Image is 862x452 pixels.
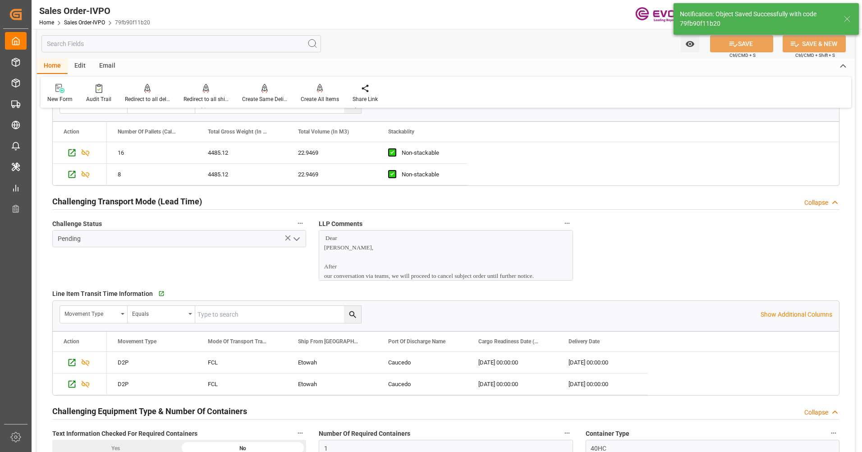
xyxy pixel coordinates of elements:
div: 22.9469 [287,142,377,163]
div: Caucedo [377,374,468,395]
span: Stackablity [388,129,414,135]
div: Redirect to all shipments [183,95,229,103]
div: Home [37,59,68,74]
span: Ctrl/CMD + S [729,52,756,59]
button: Container Type [828,427,839,439]
button: open menu [60,306,128,323]
span: Dear [PERSON_NAME], [324,235,373,251]
div: Edit [68,59,92,74]
span: LLP Comments [319,219,362,229]
div: Etowah [287,374,377,395]
div: [DATE] 00:00:00 [558,352,648,373]
button: Number Of Required Containers [561,427,573,439]
span: Number Of Required Containers [319,429,410,438]
p: Show Additional Columns [761,310,832,319]
div: Press SPACE to select this row. [107,374,648,395]
button: search button [344,306,361,323]
button: SAVE & NEW [783,35,846,52]
span: Line Item Transit Time Information [52,289,153,299]
input: Type to search [195,306,361,323]
div: D2P [107,374,197,395]
span: Delivery Date [569,338,600,345]
div: Action [64,338,79,345]
img: Evonik-brand-mark-Deep-Purple-RGB.jpeg_1700498283.jpeg [635,7,694,23]
span: Port Of Discharge Name [388,338,445,345]
h2: Challenging Transport Mode (Lead Time) [52,195,202,208]
div: Non-stackable [402,143,457,163]
div: [DATE] 00:00:00 [558,374,648,395]
span: Ctrl/CMD + Shift + S [795,52,835,59]
a: Home [39,19,54,26]
div: Caucedo [377,352,468,373]
div: Email [92,59,122,74]
h2: Challenging Equipment Type & Number Of Containers [52,405,247,417]
div: Press SPACE to select this row. [107,164,468,185]
div: Collapse [804,198,828,208]
span: Movement Type [118,338,156,345]
div: Create Same Delivery Date [242,95,287,103]
div: Create All Items [301,95,339,103]
div: Press SPACE to select this row. [53,374,107,395]
div: Action [64,129,79,135]
input: Search Fields [41,35,321,52]
div: Etowah [287,352,377,373]
span: Mode Of Transport Translation [208,338,268,345]
span: Total Volume (In M3) [298,129,349,135]
span: Container Type [586,429,629,438]
div: [DATE] 00:00:00 [468,352,558,373]
div: Non-stackable [402,164,457,185]
div: New Form [47,95,73,103]
div: FCL [197,352,287,373]
div: Equals [132,308,185,318]
span: Number Of Pallets (Calculated) [118,129,178,135]
div: [DATE] 00:00:00 [468,374,558,395]
span: Challenge Status [52,219,102,229]
button: open menu [289,232,303,246]
button: Text Information Checked For Required Containers [294,427,306,439]
div: 16 [107,142,197,163]
div: Press SPACE to select this row. [107,352,648,374]
div: Press SPACE to select this row. [53,164,107,185]
button: Challenge Status [294,217,306,229]
div: Sales Order-IVPO [39,4,150,18]
div: Press SPACE to select this row. [107,142,468,164]
span: After our conversation via teams, we will proceed to cancel subject order until further notice. [324,263,534,279]
div: Press SPACE to select this row. [53,142,107,164]
div: 4485.12 [197,164,287,185]
div: 4485.12 [197,142,287,163]
span: Total Gross Weight (In KG) [208,129,268,135]
button: LLP Comments [561,217,573,229]
div: D2P [107,352,197,373]
div: Press SPACE to select this row. [53,352,107,374]
div: Redirect to all deliveries [125,95,170,103]
div: Share Link [353,95,378,103]
div: FCL [197,374,287,395]
div: Collapse [804,408,828,417]
span: Ship From [GEOGRAPHIC_DATA] [298,338,358,345]
button: open menu [128,306,195,323]
div: 22.9469 [287,164,377,185]
div: Notification: Object Saved Successfully with code 79fb90f11b20 [680,9,835,28]
div: Audit Trail [86,95,111,103]
button: SAVE [710,35,773,52]
div: Movement Type [64,308,118,318]
button: open menu [681,35,699,52]
span: Cargo Readiness Date (Shipping Date) [478,338,539,345]
span: Text Information Checked For Required Containers [52,429,197,438]
div: 8 [107,164,197,185]
a: Sales Order-IVPO [64,19,105,26]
